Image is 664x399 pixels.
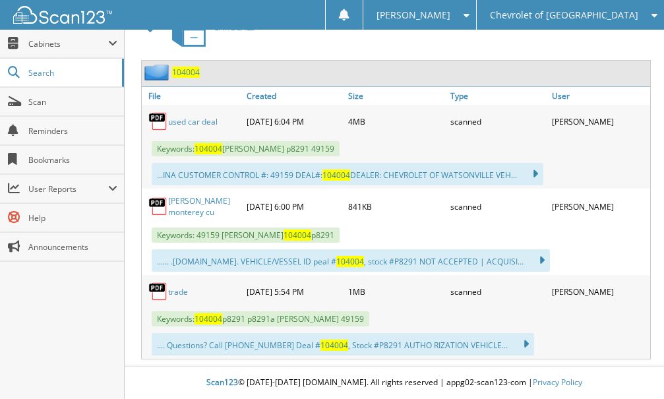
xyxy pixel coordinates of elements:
span: Keywords: p8291 p8291a [PERSON_NAME] 49159 [152,311,369,326]
img: scan123-logo-white.svg [13,6,112,24]
div: © [DATE]-[DATE] [DOMAIN_NAME]. All rights reserved | appg02-scan123-com | [125,367,664,399]
a: [PERSON_NAME] monterey cu [168,195,240,218]
div: .... Questions? Call [PHONE_NUMBER] Deal # , Stock #P8291 AUTHO RIZATION VEHICLE... [152,333,534,355]
span: Scan [28,96,117,107]
span: Keywords: 49159 [PERSON_NAME] p8291 [152,228,340,243]
span: 104004 [336,256,364,267]
span: 104004 [284,230,311,241]
span: Bookmarks [28,154,117,166]
div: 1MB [345,278,446,305]
span: Scan123 [206,377,238,388]
span: 104004 [320,340,348,351]
div: [PERSON_NAME] [549,108,650,135]
div: scanned [447,192,549,221]
a: User [549,87,650,105]
span: 104004 [322,169,350,181]
div: [DATE] 5:54 PM [243,278,345,305]
span: Cabinets [28,38,108,49]
a: Created [243,87,345,105]
div: 4MB [345,108,446,135]
div: [PERSON_NAME] [549,192,650,221]
span: Keywords: [PERSON_NAME] p8291 49159 [152,141,340,156]
img: PDF.png [148,111,168,131]
img: folder2.png [144,64,172,80]
img: PDF.png [148,197,168,216]
span: User Reports [28,183,108,195]
a: trade [168,286,188,297]
span: Help [28,212,117,224]
a: 104004 [172,67,200,78]
span: Chevrolet of [GEOGRAPHIC_DATA] [490,11,638,19]
div: [PERSON_NAME] [549,278,650,305]
a: Size [345,87,446,105]
div: [DATE] 6:04 PM [243,108,345,135]
span: 104004 [195,313,222,324]
iframe: Chat Widget [598,336,664,399]
div: scanned [447,108,549,135]
div: [DATE] 6:00 PM [243,192,345,221]
a: Privacy Policy [533,377,582,388]
a: Type [447,87,549,105]
a: File [142,87,243,105]
div: 841KB [345,192,446,221]
span: Announcements [28,241,117,253]
span: Search [28,67,115,78]
div: scanned [447,278,549,305]
div: ...... .[DOMAIN_NAME]. VEHICLE/VESSEL ID peal # , stock #P8291 NOT ACCEPTED | ACQUISI... [152,249,550,272]
span: [PERSON_NAME] [377,11,450,19]
div: ...INA CUSTOMER CONTROL #: 49159 DEAL#: DEALER: CHEVROLET OF WATSONVILLE VEH... [152,163,543,185]
span: Reminders [28,125,117,137]
a: used car deal [168,116,218,127]
span: 104004 [195,143,222,154]
img: PDF.png [148,282,168,301]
